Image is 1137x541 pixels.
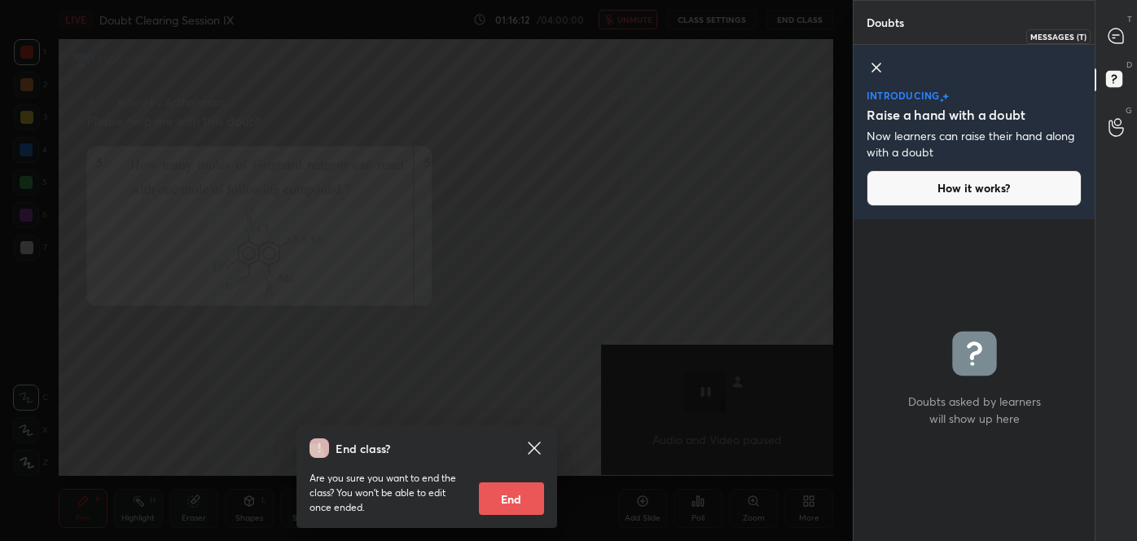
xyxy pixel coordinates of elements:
[854,1,917,44] p: Doubts
[309,471,466,515] p: Are you sure you want to end the class? You won’t be able to edit once ended.
[479,482,544,515] button: End
[940,98,944,103] img: small-star.76a44327.svg
[854,219,1095,541] div: grid
[336,440,390,457] h4: End class?
[1126,104,1132,117] p: G
[1126,59,1132,71] p: D
[1026,29,1091,44] div: Messages (T)
[867,128,1082,161] p: Now learners can raise their hand along with a doubt
[942,93,949,100] img: large-star.026637fe.svg
[867,105,1025,125] h5: Raise a hand with a doubt
[867,90,940,100] p: introducing
[1127,13,1132,25] p: T
[867,170,1082,206] button: How it works?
